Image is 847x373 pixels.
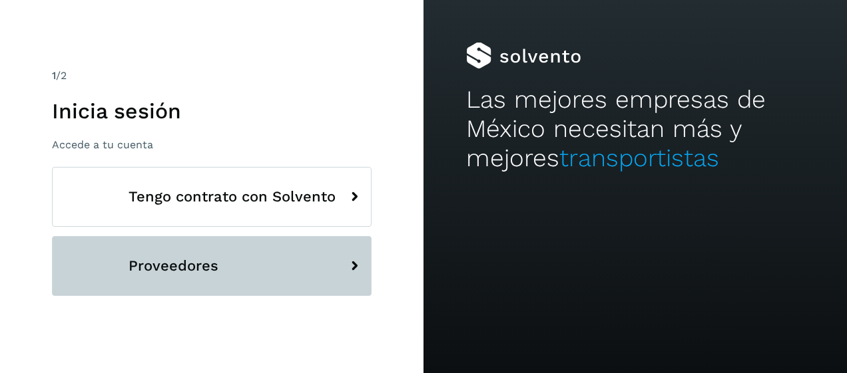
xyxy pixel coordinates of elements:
[52,68,372,84] div: /2
[52,167,372,227] button: Tengo contrato con Solvento
[466,85,805,174] h2: Las mejores empresas de México necesitan más y mejores
[52,236,372,296] button: Proveedores
[52,69,56,82] span: 1
[52,98,372,124] h1: Inicia sesión
[52,138,372,151] p: Accede a tu cuenta
[559,144,719,172] span: transportistas
[129,258,218,274] span: Proveedores
[129,189,336,205] span: Tengo contrato con Solvento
